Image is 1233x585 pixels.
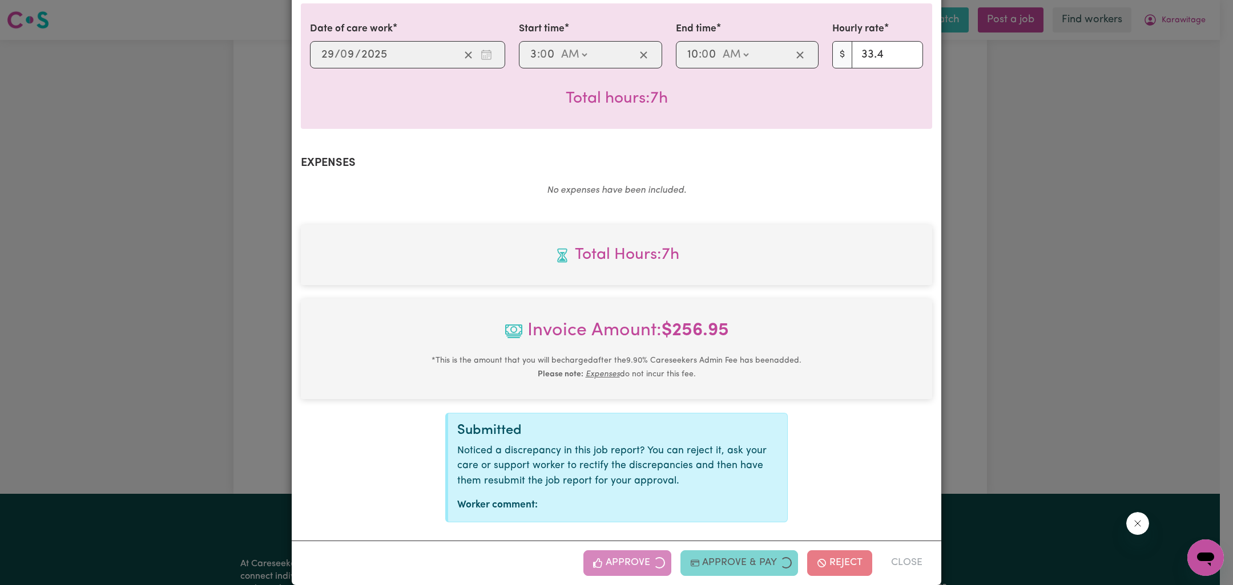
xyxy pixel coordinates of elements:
strong: Worker comment: [457,500,538,510]
input: -- [702,46,717,63]
b: Please note: [538,370,583,379]
u: Expenses [586,370,620,379]
label: End time [676,22,716,36]
label: Date of care work [310,22,393,36]
span: : [537,48,540,61]
p: Noticed a discrepancy in this job report? You can reject it, ask your care or support worker to r... [457,444,778,489]
button: Clear date [460,46,477,63]
span: Invoice Amount: [310,317,923,354]
span: Total hours worked: 7 hours [310,243,923,267]
em: No expenses have been included. [547,186,686,195]
h2: Expenses [301,156,932,170]
span: / [335,48,340,61]
input: -- [530,46,537,63]
input: ---- [361,46,388,63]
span: 0 [540,49,547,60]
input: -- [321,46,335,63]
span: Submitted [457,424,522,437]
input: -- [541,46,555,63]
iframe: Button to launch messaging window [1187,539,1224,576]
span: Total hours worked: 7 hours [566,91,668,107]
label: Start time [519,22,565,36]
span: : [699,48,702,61]
input: -- [341,46,355,63]
b: $ 256.95 [662,322,729,340]
label: Hourly rate [832,22,884,36]
span: $ [832,41,852,68]
span: Need any help? [7,8,69,17]
span: 0 [340,49,347,60]
small: This is the amount that you will be charged after the 9.90 % Careseekers Admin Fee has been added... [432,356,801,379]
span: / [355,48,361,61]
input: -- [687,46,699,63]
button: Enter the date of care work [477,46,495,63]
span: 0 [702,49,708,60]
iframe: Close message [1126,512,1149,535]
